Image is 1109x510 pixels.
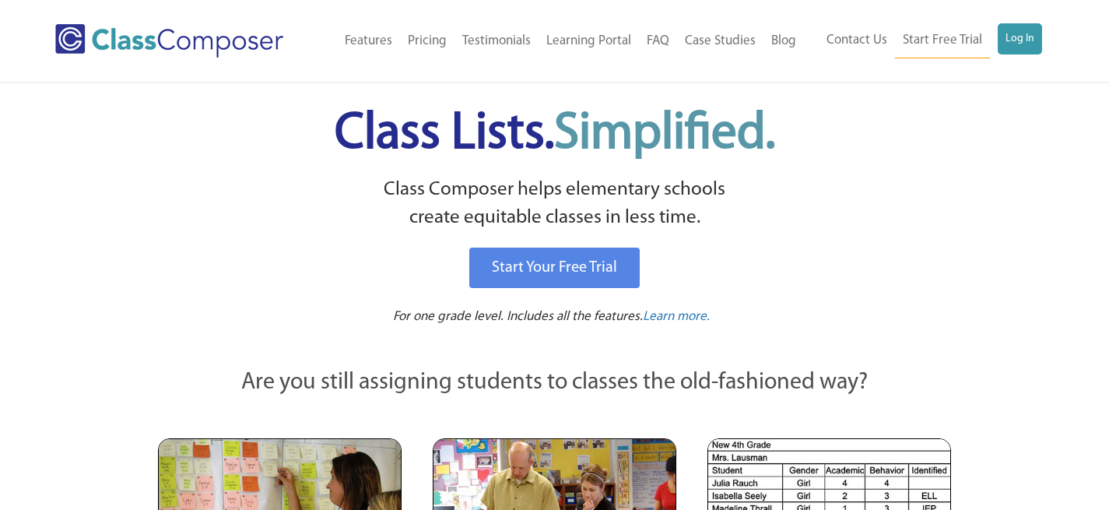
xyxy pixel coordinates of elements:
a: FAQ [639,24,677,58]
a: Contact Us [819,23,895,58]
img: Class Composer [55,24,283,58]
span: Class Lists. [335,109,775,160]
span: Simplified. [554,109,775,160]
a: Learn more. [643,308,710,327]
span: For one grade level. Includes all the features. [393,310,643,323]
nav: Header Menu [317,24,804,58]
p: Are you still assigning students to classes the old-fashioned way? [158,366,952,400]
a: Case Studies [677,24,763,58]
a: Blog [763,24,804,58]
span: Start Your Free Trial [492,260,617,276]
span: Learn more. [643,310,710,323]
a: Start Your Free Trial [469,248,640,288]
p: Class Composer helps elementary schools create equitable classes in less time. [156,176,954,233]
a: Features [337,24,400,58]
a: Learning Portal [539,24,639,58]
nav: Header Menu [804,23,1042,58]
a: Start Free Trial [895,23,990,58]
a: Testimonials [454,24,539,58]
a: Log In [998,23,1042,55]
a: Pricing [400,24,454,58]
